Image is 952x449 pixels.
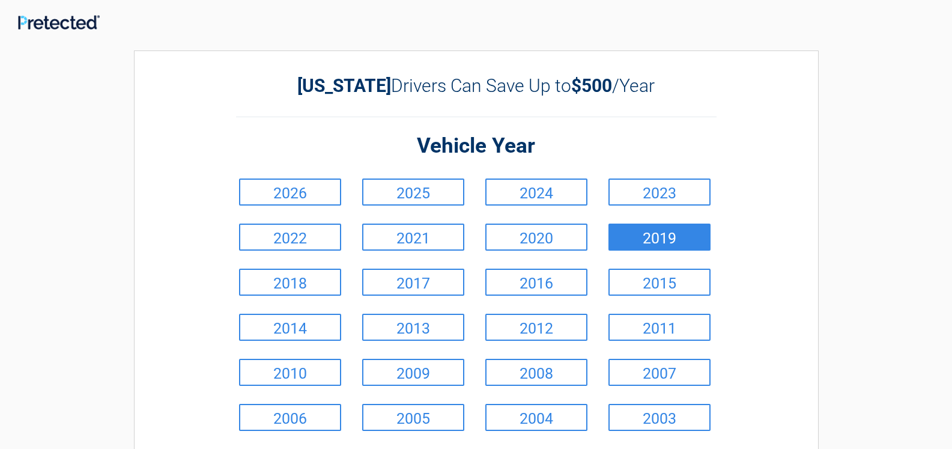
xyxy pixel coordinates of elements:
a: 2013 [362,314,464,341]
a: 2023 [608,179,711,206]
a: 2021 [362,224,464,251]
a: 2005 [362,404,464,431]
a: 2015 [608,269,711,296]
a: 2022 [239,224,341,251]
a: 2010 [239,359,341,386]
a: 2007 [608,359,711,386]
a: 2012 [485,314,587,341]
img: Main Logo [18,15,100,30]
a: 2009 [362,359,464,386]
a: 2011 [608,314,711,341]
h2: Drivers Can Save Up to /Year [236,75,717,96]
a: 2018 [239,269,341,296]
a: 2008 [485,359,587,386]
a: 2020 [485,224,587,251]
b: [US_STATE] [297,75,391,96]
a: 2025 [362,179,464,206]
h2: Vehicle Year [236,132,717,160]
a: 2017 [362,269,464,296]
a: 2026 [239,179,341,206]
a: 2019 [608,224,711,251]
a: 2004 [485,404,587,431]
b: $500 [571,75,612,96]
a: 2016 [485,269,587,296]
a: 2014 [239,314,341,341]
a: 2006 [239,404,341,431]
a: 2024 [485,179,587,206]
a: 2003 [608,404,711,431]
